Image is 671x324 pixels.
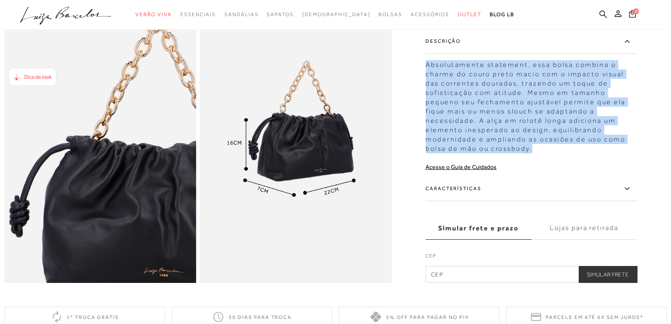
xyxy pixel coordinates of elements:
[490,11,514,17] span: BLOG LB
[425,29,637,54] label: Descrição
[302,11,370,17] span: [DEMOGRAPHIC_DATA]
[490,7,514,22] a: BLOG LB
[378,11,402,17] span: Bolsas
[302,7,370,22] a: noSubCategoriesText
[224,7,258,22] a: categoryNavScreenReaderText
[224,11,258,17] span: Sandálias
[425,217,531,240] label: Simular frete e prazo
[180,7,216,22] a: categoryNavScreenReaderText
[425,177,637,201] label: Características
[633,8,639,14] span: 0
[180,11,216,17] span: Essenciais
[267,11,293,17] span: Sapatos
[425,266,637,283] input: CEP
[531,217,637,240] label: Lojas para retirada
[425,163,497,170] a: Acesse o Guia de Cuidados
[135,11,172,17] span: Verão Viva
[411,7,449,22] a: categoryNavScreenReaderText
[627,9,638,21] button: 0
[425,252,637,264] label: CEP
[578,266,637,283] button: Simular Frete
[411,11,449,17] span: Acessórios
[378,7,402,22] a: categoryNavScreenReaderText
[24,74,52,80] span: Dica de look
[135,7,172,22] a: categoryNavScreenReaderText
[458,11,481,17] span: Outlet
[425,56,637,153] div: Absolutamente statement, essa bolsa combina o charme do couro preto macio com o impacto visual da...
[458,7,481,22] a: categoryNavScreenReaderText
[267,7,293,22] a: categoryNavScreenReaderText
